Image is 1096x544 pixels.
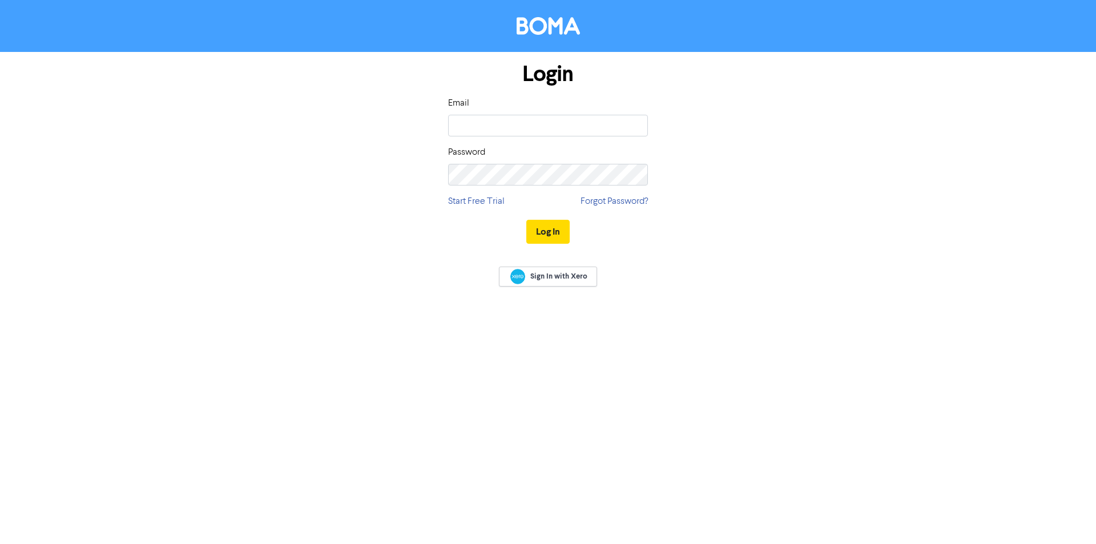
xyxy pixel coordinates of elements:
[530,271,587,281] span: Sign In with Xero
[448,96,469,110] label: Email
[499,267,597,287] a: Sign In with Xero
[517,17,580,35] img: BOMA Logo
[448,61,648,87] h1: Login
[448,146,485,159] label: Password
[581,195,648,208] a: Forgot Password?
[448,195,505,208] a: Start Free Trial
[510,269,525,284] img: Xero logo
[526,220,570,244] button: Log In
